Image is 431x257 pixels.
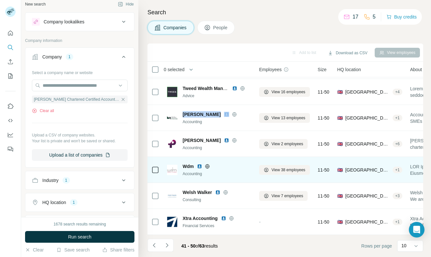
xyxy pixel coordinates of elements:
[337,115,343,121] span: 🇬🇧
[164,66,185,73] span: 0 selected
[393,115,402,121] div: + 1
[32,67,128,76] div: Select a company name or website
[183,119,253,125] div: Accounting
[163,24,187,31] span: Companies
[337,141,343,147] span: 🇬🇧
[318,141,329,147] span: 11-50
[345,193,390,199] span: [GEOGRAPHIC_DATA], [GEOGRAPHIC_DATA], [GEOGRAPHIC_DATA]
[5,100,16,112] button: Use Surfe on LinkedIn
[259,87,310,97] button: View 16 employees
[409,222,424,238] div: Open Intercom Messenger
[183,223,253,229] div: Financial Services
[213,24,228,31] span: People
[353,13,358,21] p: 17
[5,42,16,53] button: Search
[345,115,390,121] span: [GEOGRAPHIC_DATA], [GEOGRAPHIC_DATA], [GEOGRAPHIC_DATA]
[181,243,196,249] span: 41 - 50
[167,113,177,123] img: Logo of Walker Dunnett
[68,234,91,240] span: Run search
[259,191,308,201] button: View 7 employees
[54,221,106,227] div: 1678 search results remaining
[318,167,329,173] span: 11-50
[393,193,402,199] div: + 3
[70,199,77,205] div: 1
[183,111,221,118] span: [PERSON_NAME]
[232,86,237,91] img: LinkedIn logo
[337,66,361,73] span: HQ location
[5,56,16,68] button: Enrich CSV
[183,86,242,91] span: Tweed Wealth Management
[183,145,253,151] div: Accounting
[337,167,343,173] span: 🇬🇧
[167,217,177,227] img: Logo of Xtra Accounting
[318,89,329,95] span: 11-50
[183,197,253,203] div: Consulting
[183,215,218,222] span: Xtra Accounting
[361,243,392,249] span: Rows per page
[34,96,119,102] span: [PERSON_NAME] Chartered Certified Accountants
[183,171,253,177] div: Accounting
[5,143,16,155] button: Feedback
[393,89,402,95] div: + 4
[147,239,160,252] button: Navigate to previous page
[44,19,84,25] div: Company lookalikes
[167,87,177,97] img: Logo of Tweed Wealth Management
[345,219,390,225] span: [GEOGRAPHIC_DATA], [GEOGRAPHIC_DATA], [GEOGRAPHIC_DATA]
[102,247,134,253] button: Share filters
[42,199,66,206] div: HQ location
[197,164,202,169] img: LinkedIn logo
[25,14,134,30] button: Company lookalikes
[271,167,305,173] span: View 38 employees
[183,93,253,99] div: Advice
[318,219,329,225] span: 11-50
[32,149,128,161] button: Upload a list of companies
[401,242,407,249] p: 10
[5,70,16,82] button: My lists
[259,113,310,123] button: View 13 employees
[32,108,54,114] button: Clear all
[345,167,390,173] span: [GEOGRAPHIC_DATA], [GEOGRAPHIC_DATA], [GEOGRAPHIC_DATA]
[224,112,229,117] img: LinkedIn logo
[373,13,376,21] p: 5
[271,141,303,147] span: View 2 employees
[56,247,90,253] button: Save search
[181,243,218,249] span: results
[271,193,303,199] span: View 7 employees
[5,115,16,126] button: Use Surfe API
[32,132,128,138] p: Upload a CSV of company websites.
[259,165,310,175] button: View 38 employees
[224,138,229,143] img: LinkedIn logo
[337,89,343,95] span: 🇬🇧
[259,139,308,149] button: View 2 employees
[386,12,417,21] button: Buy credits
[393,141,402,147] div: + 6
[183,189,212,196] span: Welsh Walker
[337,193,343,199] span: 🇬🇧
[42,177,59,184] div: Industry
[147,8,423,17] h4: Search
[167,139,177,149] img: Logo of Walton Kilgour
[25,217,134,232] button: Annual revenue ($)1
[66,54,73,60] div: 1
[183,163,194,170] span: Wdm
[25,195,134,210] button: HQ location1
[5,27,16,39] button: Quick start
[25,247,44,253] button: Clear
[25,231,134,243] button: Run search
[25,173,134,188] button: Industry1
[196,243,200,249] span: of
[42,54,62,60] div: Company
[259,66,282,73] span: Employees
[318,66,327,73] span: Size
[259,219,261,225] span: -
[337,219,343,225] span: 🇬🇧
[221,216,226,221] img: LinkedIn logo
[345,89,390,95] span: [GEOGRAPHIC_DATA], [GEOGRAPHIC_DATA], [GEOGRAPHIC_DATA]
[5,129,16,141] button: Dashboard
[25,1,46,7] div: New search
[271,89,305,95] span: View 16 employees
[345,141,390,147] span: [GEOGRAPHIC_DATA], [GEOGRAPHIC_DATA], [GEOGRAPHIC_DATA]
[32,138,128,144] p: Your list is private and won't be saved or shared.
[25,49,134,67] button: Company1
[160,239,174,252] button: Navigate to next page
